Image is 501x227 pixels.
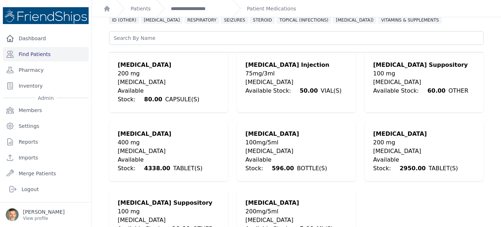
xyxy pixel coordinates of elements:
[297,84,321,97] span: 50.00
[245,207,333,216] div: 200mg/5ml
[118,87,220,104] div: Available Stock: CAPSULE(S)
[245,216,333,224] div: [MEDICAL_DATA]
[3,63,89,77] a: Pharmacy
[245,138,347,147] div: 100mg/5ml
[3,119,89,133] a: Settings
[245,156,347,173] div: Available Stock: BOTTLE(S)
[118,138,220,147] div: 400 mg
[3,79,89,93] a: Inventory
[118,156,220,173] div: Available Stock: TABLET(S)
[373,78,468,87] div: [MEDICAL_DATA]
[118,61,220,69] div: [MEDICAL_DATA]
[269,162,297,175] span: 596.00
[373,138,475,147] div: 200 mg
[184,17,219,24] span: RESPIRATORY
[131,5,151,12] a: Patients
[245,199,333,207] div: [MEDICAL_DATA]
[109,31,484,45] input: Search By Name
[141,93,165,106] span: 80.00
[3,7,89,24] img: Medical Missions EMR
[373,61,468,69] div: [MEDICAL_DATA] Suppository
[373,69,468,78] div: 100 mg
[3,150,89,165] a: Imports
[245,87,342,95] div: Available Stock: VIAL(S)
[3,103,89,117] a: Members
[118,199,213,207] div: [MEDICAL_DATA] Suppository
[23,216,65,221] p: View profile
[245,61,342,69] div: [MEDICAL_DATA] Injection
[245,69,342,78] div: 75mg/3ml
[425,84,449,97] span: 60.00
[6,182,86,196] a: Logout
[373,87,468,95] div: Available Stock: OTHER
[118,147,220,156] div: [MEDICAL_DATA]
[378,17,442,24] span: VITAMINS & SUPPLEMENTS
[397,162,429,175] span: 2950.00
[245,147,347,156] div: [MEDICAL_DATA]
[3,166,89,181] a: Merge Patients
[3,135,89,149] a: Reports
[3,47,89,61] a: Find Patients
[118,78,220,87] div: [MEDICAL_DATA]
[333,17,376,24] span: [MEDICAL_DATA])
[373,156,475,173] div: Available Stock: TABLET(S)
[118,207,213,216] div: 100 mg
[23,208,65,216] p: [PERSON_NAME]
[35,94,57,102] span: Admin
[6,208,86,221] a: [PERSON_NAME] View profile
[3,31,89,46] a: Dashboard
[245,130,347,138] div: [MEDICAL_DATA]
[141,162,173,175] span: 4338.00
[118,216,213,224] div: [MEDICAL_DATA]
[373,147,475,156] div: [MEDICAL_DATA]
[250,17,275,24] span: STEROID
[277,17,331,24] span: TOPICAL (INFECTIONS)
[245,78,342,87] div: [MEDICAL_DATA]
[141,17,183,24] span: [MEDICAL_DATA]
[373,130,475,138] div: [MEDICAL_DATA]
[221,17,248,24] span: SEIZURES
[247,5,296,12] a: Patient Medications
[118,130,220,138] div: [MEDICAL_DATA]
[118,69,220,78] div: 200 mg
[109,17,139,24] span: ID (OTHER)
